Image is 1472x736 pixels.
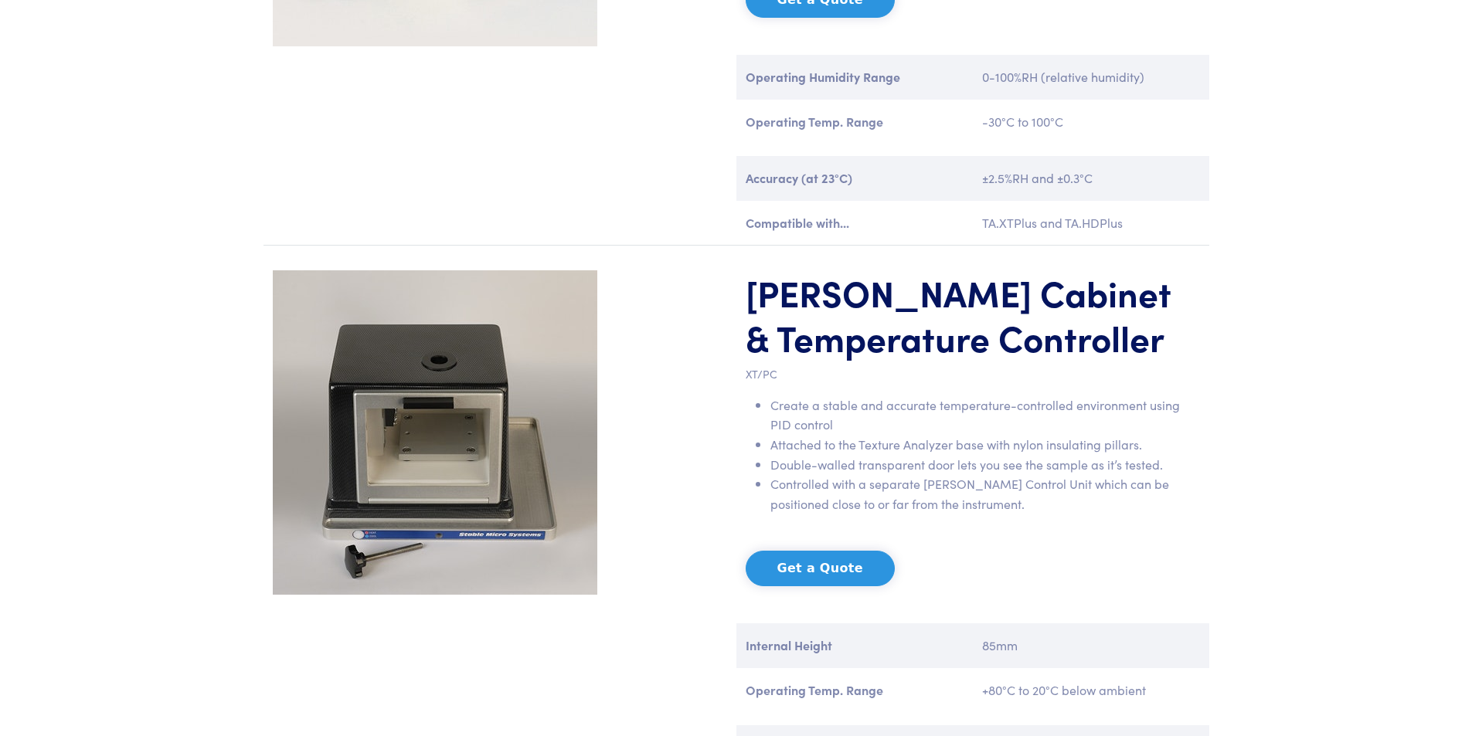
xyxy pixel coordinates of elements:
[746,636,964,656] p: Internal Height
[746,551,895,586] button: Get a Quote
[770,395,1200,435] li: Create a stable and accurate temperature-controlled environment using PID control
[746,365,1200,382] p: XT/PC
[746,270,1200,359] h1: [PERSON_NAME] Cabinet & Temperature Controller
[770,435,1200,455] li: Attached to the Texture Analyzer base with nylon insulating pillars.
[982,680,1200,700] p: +80°C to 20°C below ambient
[746,680,964,700] p: Operating Temp. Range
[770,474,1200,514] li: Controlled with a separate [PERSON_NAME] Control Unit which can be positioned close to or far fro...
[982,168,1200,188] p: ±2.5%RH and ±0.3°C
[982,67,1200,87] p: 0-100%RH (relative humidity)
[746,213,964,233] p: Compatible with...
[982,213,1200,233] p: TA.XTPlus and TA.HDPlus
[746,168,964,188] p: Accuracy (at 23°C)
[273,270,597,595] img: xt-pc-temperature-controlled-peltier-cabinet.jpg
[982,636,1200,656] p: 85mm
[982,112,1200,132] p: -30°C to 100°C
[770,455,1200,475] li: Double-walled transparent door lets you see the sample as it’s tested.
[746,67,964,87] p: Operating Humidity Range
[746,112,964,132] p: Operating Temp. Range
